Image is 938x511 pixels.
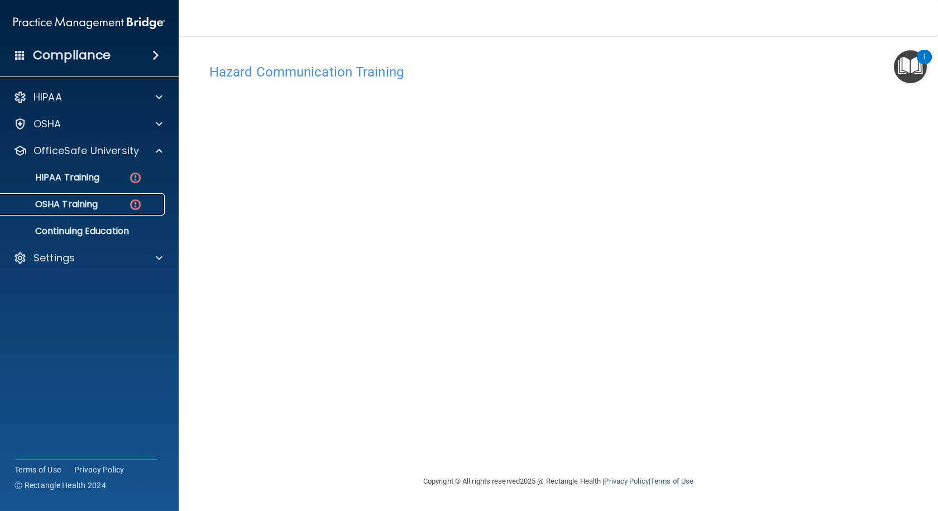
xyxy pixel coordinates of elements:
img: danger-circle.6113f641.png [128,198,142,212]
a: Privacy Policy [74,464,125,475]
p: OfficeSafe University [33,144,139,157]
a: Terms of Use [650,477,693,485]
div: 1 [922,57,926,71]
button: Open Resource Center, 1 new notification [894,50,927,83]
p: Continuing Education [7,226,160,237]
iframe: Drift Widget Chat Controller [882,434,925,476]
p: Settings [33,251,75,265]
p: OSHA [33,117,61,131]
div: Copyright © All rights reserved 2025 @ Rectangle Health | | [355,464,762,499]
a: OfficeSafe University [13,144,162,157]
h4: Compliance [33,47,111,63]
p: HIPAA Training [7,172,99,183]
a: OSHA [13,117,162,131]
a: Terms of Use [15,464,61,475]
span: Ⓒ Rectangle Health 2024 [15,480,106,491]
h4: Hazard Communication Training [209,65,907,79]
p: OSHA Training [7,199,98,210]
p: HIPAA [33,90,62,104]
img: danger-circle.6113f641.png [128,171,142,185]
a: Privacy Policy [604,477,648,485]
iframe: HCT [209,85,779,454]
img: PMB logo [13,12,165,34]
a: Settings [13,251,162,265]
a: HIPAA [13,90,162,104]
